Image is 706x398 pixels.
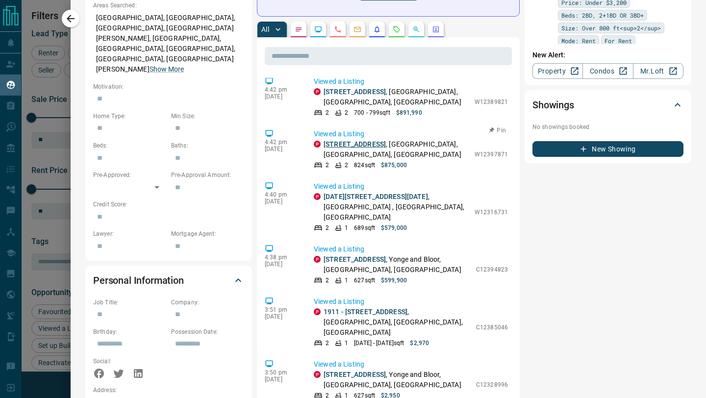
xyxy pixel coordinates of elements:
[314,193,321,200] div: property.ca
[393,25,401,33] svg: Requests
[265,254,299,261] p: 4:38 pm
[476,323,508,332] p: C12385046
[475,150,508,159] p: W12397871
[265,261,299,268] p: [DATE]
[265,139,299,146] p: 4:42 pm
[265,313,299,320] p: [DATE]
[561,10,644,20] span: Beds: 2BD, 2+1BD OR 3BD+
[396,108,422,117] p: $891,990
[475,208,508,217] p: W12316731
[326,339,329,348] p: 2
[314,88,321,95] div: property.ca
[561,23,661,33] span: Size: Over 800 ft<sup>2</sup>
[171,171,244,179] p: Pre-Approval Amount:
[93,229,166,238] p: Lawyer:
[171,141,244,150] p: Baths:
[324,254,471,275] p: , Yonge and Bloor, [GEOGRAPHIC_DATA], [GEOGRAPHIC_DATA]
[324,193,428,200] a: [DATE][STREET_ADDRESS][DATE]
[314,25,322,33] svg: Lead Browsing Activity
[334,25,342,33] svg: Calls
[265,376,299,383] p: [DATE]
[345,276,348,285] p: 1
[354,276,375,285] p: 627 sqft
[314,371,321,378] div: property.ca
[265,198,299,205] p: [DATE]
[354,108,390,117] p: 700 - 799 sqft
[93,112,166,121] p: Home Type:
[532,123,683,131] p: No showings booked
[93,298,166,307] p: Job Title:
[314,359,508,370] p: Viewed a Listing
[93,273,184,288] h2: Personal Information
[582,63,633,79] a: Condos
[381,224,407,232] p: $579,000
[345,339,348,348] p: 1
[324,255,386,263] a: [STREET_ADDRESS]
[532,50,683,60] p: New Alert:
[314,244,508,254] p: Viewed a Listing
[326,224,329,232] p: 2
[314,297,508,307] p: Viewed a Listing
[93,10,244,77] p: [GEOGRAPHIC_DATA], [GEOGRAPHIC_DATA], [GEOGRAPHIC_DATA], [GEOGRAPHIC_DATA][PERSON_NAME], [GEOGRAP...
[265,306,299,313] p: 3:51 pm
[381,276,407,285] p: $599,900
[93,1,244,10] p: Areas Searched:
[171,229,244,238] p: Mortgage Agent:
[381,161,407,170] p: $875,000
[345,224,348,232] p: 1
[261,26,269,33] p: All
[532,63,583,79] a: Property
[314,308,321,315] div: property.ca
[326,161,329,170] p: 2
[432,25,440,33] svg: Agent Actions
[324,192,470,223] p: , [GEOGRAPHIC_DATA] , [GEOGRAPHIC_DATA], [GEOGRAPHIC_DATA]
[345,161,348,170] p: 2
[324,371,386,378] a: [STREET_ADDRESS]
[314,256,321,263] div: property.ca
[265,146,299,152] p: [DATE]
[324,139,470,160] p: , [GEOGRAPHIC_DATA], [GEOGRAPHIC_DATA], [GEOGRAPHIC_DATA]
[93,141,166,150] p: Beds:
[354,339,404,348] p: [DATE] - [DATE] sqft
[314,76,508,87] p: Viewed a Listing
[353,25,361,33] svg: Emails
[326,108,329,117] p: 2
[171,298,244,307] p: Company:
[324,88,386,96] a: [STREET_ADDRESS]
[324,307,471,338] p: , [GEOGRAPHIC_DATA], [GEOGRAPHIC_DATA], [GEOGRAPHIC_DATA]
[93,171,166,179] p: Pre-Approved:
[150,64,184,75] button: Show More
[532,141,683,157] button: New Showing
[476,265,508,274] p: C12394823
[93,386,244,395] p: Address:
[265,369,299,376] p: 3:50 pm
[93,327,166,336] p: Birthday:
[295,25,303,33] svg: Notes
[324,140,386,148] a: [STREET_ADDRESS]
[345,108,348,117] p: 2
[354,224,375,232] p: 689 sqft
[483,126,512,135] button: Pin
[314,129,508,139] p: Viewed a Listing
[326,276,329,285] p: 2
[314,141,321,148] div: property.ca
[93,357,166,366] p: Social:
[171,112,244,121] p: Min Size:
[93,82,244,91] p: Motivation:
[265,93,299,100] p: [DATE]
[171,327,244,336] p: Possession Date:
[532,97,574,113] h2: Showings
[314,181,508,192] p: Viewed a Listing
[265,191,299,198] p: 4:40 pm
[412,25,420,33] svg: Opportunities
[561,36,596,46] span: Mode: Rent
[605,36,632,46] span: For Rent
[373,25,381,33] svg: Listing Alerts
[324,87,470,107] p: , [GEOGRAPHIC_DATA], [GEOGRAPHIC_DATA], [GEOGRAPHIC_DATA]
[324,370,471,390] p: , Yonge and Bloor, [GEOGRAPHIC_DATA], [GEOGRAPHIC_DATA]
[476,380,508,389] p: C12328996
[354,161,375,170] p: 824 sqft
[93,200,244,209] p: Credit Score:
[324,308,407,316] a: 1911 - [STREET_ADDRESS]
[633,63,683,79] a: Mr.Loft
